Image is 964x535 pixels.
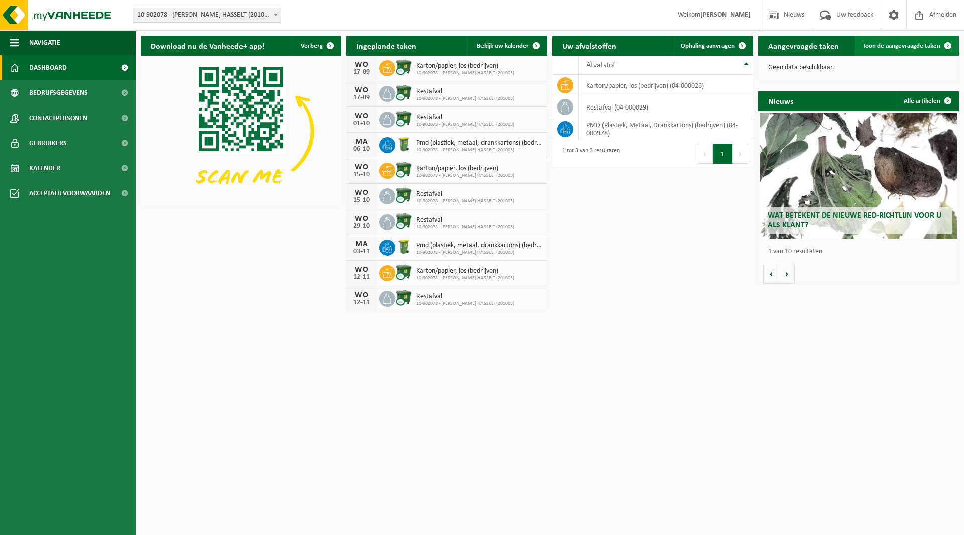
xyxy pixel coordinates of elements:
span: 10-902078 - [PERSON_NAME] HASSELT (201003) [416,224,514,230]
div: WO [351,291,372,299]
td: PMD (Plastiek, Metaal, Drankkartons) (bedrijven) (04-000978) [579,118,753,140]
span: Pmd (plastiek, metaal, drankkartons) (bedrijven) [416,242,542,250]
div: WO [351,266,372,274]
span: Dashboard [29,55,67,80]
div: WO [351,112,372,120]
div: 15-10 [351,197,372,204]
span: 10-902078 - [PERSON_NAME] HASSELT (201003) [416,250,542,256]
td: restafval (04-000029) [579,96,753,118]
img: WB-1100-CU [395,212,412,230]
span: 10-902078 - [PERSON_NAME] HASSELT (201003) [416,147,542,153]
img: WB-1100-CU [395,289,412,306]
a: Ophaling aanvragen [673,36,752,56]
span: 10-902078 - [PERSON_NAME] HASSELT (201003) [416,96,514,102]
div: 03-11 [351,248,372,255]
span: Pmd (plastiek, metaal, drankkartons) (bedrijven) [416,139,542,147]
p: 1 van 10 resultaten [768,248,954,255]
div: 1 tot 3 van 3 resultaten [557,143,620,165]
h2: Nieuws [758,91,803,111]
button: Volgende [779,264,795,284]
span: 10-902078 - [PERSON_NAME] HASSELT (201003) [416,70,514,76]
span: 10-902078 - AVA HASSELT (201003) - HASSELT [133,8,281,23]
span: Bekijk uw kalender [477,43,529,49]
a: Wat betekent de nieuwe RED-richtlijn voor u als klant? [760,113,957,239]
a: Toon de aangevraagde taken [855,36,958,56]
span: Gebruikers [29,131,67,156]
span: Ophaling aanvragen [681,43,735,49]
h2: Ingeplande taken [346,36,426,55]
span: Karton/papier, los (bedrijven) [416,62,514,70]
div: WO [351,86,372,94]
span: 10-902078 - [PERSON_NAME] HASSELT (201003) [416,173,514,179]
span: Bedrijfsgegevens [29,80,88,105]
a: Bekijk uw kalender [469,36,546,56]
div: WO [351,189,372,197]
h2: Uw afvalstoffen [552,36,626,55]
span: 10-902078 - [PERSON_NAME] HASSELT (201003) [416,275,514,281]
div: MA [351,138,372,146]
a: Alle artikelen [896,91,958,111]
span: 10-902078 - AVA HASSELT (201003) - HASSELT [133,8,281,22]
span: Contactpersonen [29,105,87,131]
span: Wat betekent de nieuwe RED-richtlijn voor u als klant? [768,211,941,229]
div: MA [351,240,372,248]
img: WB-1100-CU [395,264,412,281]
td: karton/papier, los (bedrijven) (04-000026) [579,75,753,96]
div: 17-09 [351,69,372,76]
span: Restafval [416,114,514,122]
p: Geen data beschikbaar. [768,64,949,71]
h2: Aangevraagde taken [758,36,849,55]
button: Vorige [763,264,779,284]
div: 12-11 [351,274,372,281]
span: 10-902078 - [PERSON_NAME] HASSELT (201003) [416,301,514,307]
div: WO [351,61,372,69]
span: Karton/papier, los (bedrijven) [416,165,514,173]
img: Download de VHEPlus App [141,56,341,206]
img: WB-1100-CU [395,84,412,101]
button: Previous [697,144,713,164]
span: Restafval [416,293,514,301]
span: Kalender [29,156,60,181]
img: WB-0240-HPE-GN-50 [395,136,412,153]
strong: [PERSON_NAME] [700,11,751,19]
div: 17-09 [351,94,372,101]
span: Restafval [416,216,514,224]
div: 29-10 [351,223,372,230]
img: WB-0240-HPE-GN-50 [395,238,412,255]
button: 1 [713,144,733,164]
span: Acceptatievoorwaarden [29,181,110,206]
div: WO [351,163,372,171]
div: 06-10 [351,146,372,153]
img: WB-1100-CU [395,110,412,127]
div: WO [351,215,372,223]
span: Karton/papier, los (bedrijven) [416,267,514,275]
span: Afvalstof [586,61,615,69]
button: Next [733,144,748,164]
span: 10-902078 - [PERSON_NAME] HASSELT (201003) [416,198,514,204]
div: 15-10 [351,171,372,178]
div: 12-11 [351,299,372,306]
span: Verberg [301,43,323,49]
button: Verberg [293,36,340,56]
span: 10-902078 - [PERSON_NAME] HASSELT (201003) [416,122,514,128]
span: Restafval [416,88,514,96]
span: Toon de aangevraagde taken [863,43,940,49]
div: 01-10 [351,120,372,127]
img: WB-1100-CU [395,187,412,204]
span: Restafval [416,190,514,198]
img: WB-1100-CU [395,59,412,76]
h2: Download nu de Vanheede+ app! [141,36,275,55]
img: WB-1100-CU [395,161,412,178]
span: Navigatie [29,30,60,55]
